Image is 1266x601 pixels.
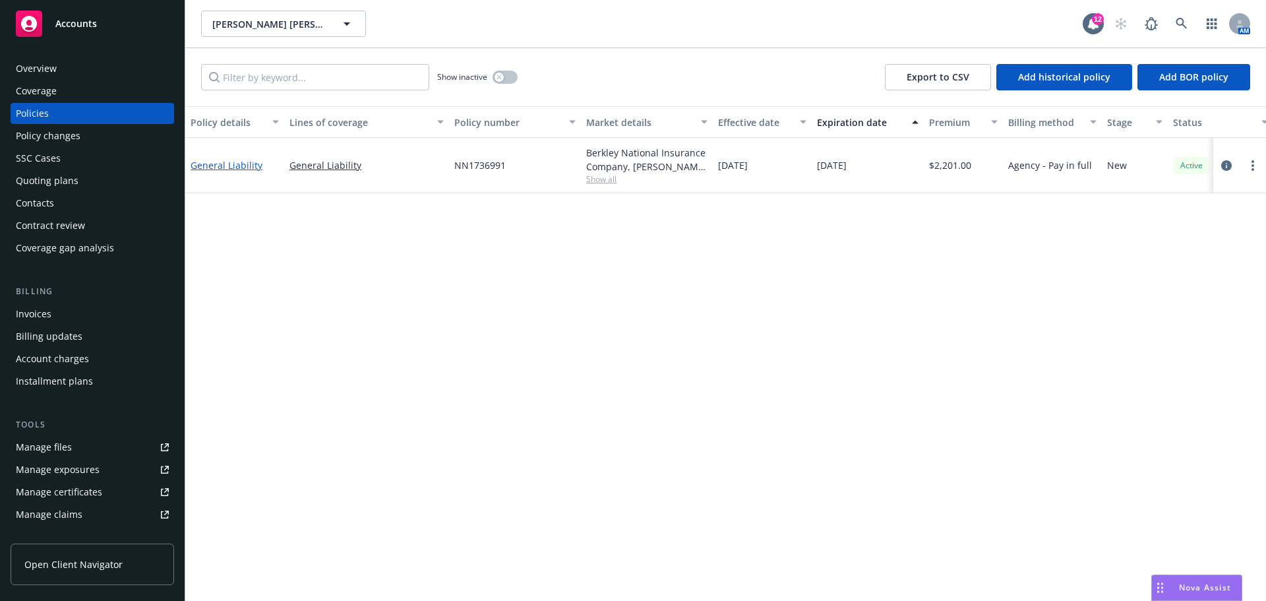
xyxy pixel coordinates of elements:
[1092,13,1104,25] div: 12
[16,303,51,325] div: Invoices
[11,371,174,392] a: Installment plans
[718,158,748,172] span: [DATE]
[11,303,174,325] a: Invoices
[201,64,429,90] input: Filter by keyword...
[437,71,487,82] span: Show inactive
[16,58,57,79] div: Overview
[11,418,174,431] div: Tools
[16,148,61,169] div: SSC Cases
[16,193,54,214] div: Contacts
[11,215,174,236] a: Contract review
[11,5,174,42] a: Accounts
[16,326,82,347] div: Billing updates
[586,115,693,129] div: Market details
[16,459,100,480] div: Manage exposures
[11,58,174,79] a: Overview
[289,158,444,172] a: General Liability
[11,170,174,191] a: Quoting plans
[1173,115,1253,129] div: Status
[11,103,174,124] a: Policies
[16,103,49,124] div: Policies
[11,193,174,214] a: Contacts
[812,106,924,138] button: Expiration date
[16,437,72,458] div: Manage files
[16,237,114,259] div: Coverage gap analysis
[16,125,80,146] div: Policy changes
[16,526,78,548] div: Manage BORs
[16,504,82,525] div: Manage claims
[1008,158,1092,172] span: Agency - Pay in full
[284,106,449,138] button: Lines of coverage
[586,174,708,185] span: Show all
[1159,71,1228,83] span: Add BOR policy
[581,106,713,138] button: Market details
[24,557,123,571] span: Open Client Navigator
[586,146,708,174] div: Berkley National Insurance Company, [PERSON_NAME] Corporation, [GEOGRAPHIC_DATA]
[11,437,174,458] a: Manage files
[16,348,89,369] div: Account charges
[885,64,991,90] button: Export to CSV
[817,158,847,172] span: [DATE]
[191,115,264,129] div: Policy details
[1008,115,1082,129] div: Billing method
[1178,160,1205,172] span: Active
[11,348,174,369] a: Account charges
[1003,106,1102,138] button: Billing method
[924,106,1003,138] button: Premium
[1102,106,1168,138] button: Stage
[11,285,174,298] div: Billing
[929,158,971,172] span: $2,201.00
[289,115,429,129] div: Lines of coverage
[11,148,174,169] a: SSC Cases
[1245,158,1261,174] a: more
[449,106,581,138] button: Policy number
[1108,11,1134,37] a: Start snowing
[11,237,174,259] a: Coverage gap analysis
[11,482,174,503] a: Manage certificates
[996,64,1132,90] button: Add historical policy
[212,17,326,31] span: [PERSON_NAME] [PERSON_NAME] and [PERSON_NAME], as Co-Trustees of THE [PERSON_NAME] AND [PERSON_NA...
[11,326,174,347] a: Billing updates
[16,371,93,392] div: Installment plans
[1018,71,1110,83] span: Add historical policy
[1107,158,1127,172] span: New
[718,115,792,129] div: Effective date
[1138,11,1164,37] a: Report a Bug
[454,158,506,172] span: NN1736991
[907,71,969,83] span: Export to CSV
[16,482,102,503] div: Manage certificates
[11,459,174,480] a: Manage exposures
[16,170,78,191] div: Quoting plans
[1199,11,1225,37] a: Switch app
[11,526,174,548] a: Manage BORs
[713,106,812,138] button: Effective date
[16,215,85,236] div: Contract review
[11,504,174,525] a: Manage claims
[55,18,97,29] span: Accounts
[1151,575,1242,601] button: Nova Assist
[1219,158,1234,174] a: circleInformation
[185,106,284,138] button: Policy details
[817,115,904,129] div: Expiration date
[1137,64,1250,90] button: Add BOR policy
[454,115,561,129] div: Policy number
[1107,115,1148,129] div: Stage
[11,80,174,102] a: Coverage
[201,11,366,37] button: [PERSON_NAME] [PERSON_NAME] and [PERSON_NAME], as Co-Trustees of THE [PERSON_NAME] AND [PERSON_NA...
[191,159,262,172] a: General Liability
[1152,575,1168,600] div: Drag to move
[929,115,983,129] div: Premium
[11,125,174,146] a: Policy changes
[16,80,57,102] div: Coverage
[1168,11,1195,37] a: Search
[1179,582,1231,593] span: Nova Assist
